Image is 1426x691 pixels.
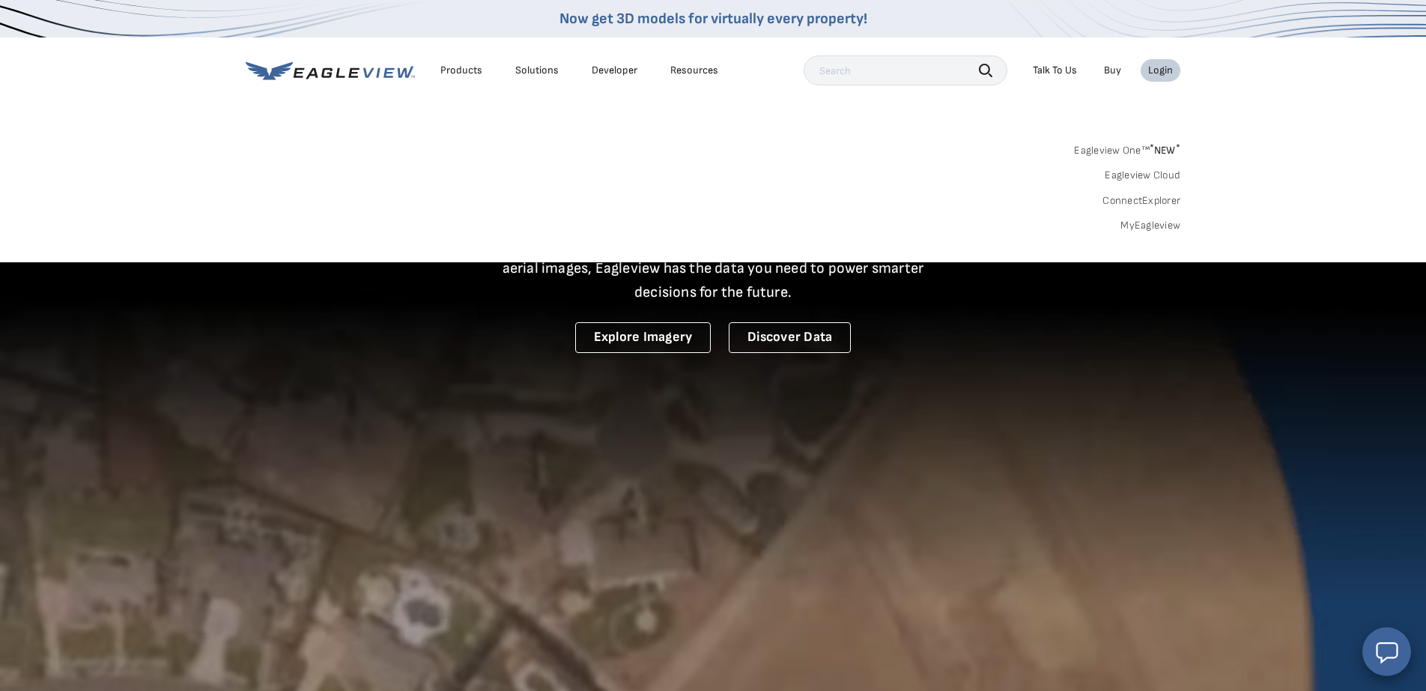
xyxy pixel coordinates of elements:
[1104,64,1121,77] a: Buy
[804,55,1007,85] input: Search
[1074,139,1180,157] a: Eagleview One™*NEW*
[1148,64,1173,77] div: Login
[575,322,712,353] a: Explore Imagery
[559,10,867,28] a: Now get 3D models for virtually every property!
[1102,194,1180,208] a: ConnectExplorer
[1120,219,1180,232] a: MyEagleview
[484,232,942,304] p: A new era starts here. Built on more than 3.5 billion high-resolution aerial images, Eagleview ha...
[440,64,482,77] div: Products
[670,64,718,77] div: Resources
[515,64,559,77] div: Solutions
[592,64,637,77] a: Developer
[729,322,851,353] a: Discover Data
[1033,64,1077,77] div: Talk To Us
[1150,144,1180,157] span: NEW
[1362,627,1411,676] button: Open chat window
[1105,169,1180,182] a: Eagleview Cloud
